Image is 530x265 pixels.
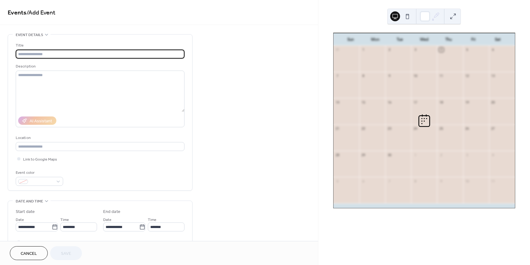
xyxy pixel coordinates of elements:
div: Wed [412,33,436,46]
div: 22 [361,126,366,131]
div: Event color [16,169,62,176]
div: 20 [491,100,496,104]
div: 1 [361,47,366,52]
div: 12 [465,74,470,78]
button: Cancel [10,246,48,260]
a: Events [8,7,26,19]
div: Fri [461,33,486,46]
div: 6 [361,179,366,183]
span: Cancel [21,251,37,257]
span: Link to Google Maps [23,156,57,163]
span: Time [148,217,156,223]
div: 8 [413,179,418,183]
div: 7 [335,74,340,78]
span: Time [60,217,69,223]
div: 24 [413,126,418,131]
div: 10 [413,74,418,78]
div: 9 [387,74,392,78]
div: 30 [387,153,392,157]
div: Location [16,135,183,141]
div: 11 [491,179,496,183]
span: / Add Event [26,7,55,19]
div: End date [103,209,120,215]
span: Date and time [16,198,43,205]
div: 7 [387,179,392,183]
div: 2 [387,47,392,52]
div: 14 [335,100,340,104]
div: 3 [465,153,470,157]
div: 28 [335,153,340,157]
span: Date [16,217,24,223]
div: 3 [413,47,418,52]
div: 31 [335,47,340,52]
div: 11 [439,74,443,78]
span: Event details [16,32,43,38]
div: 17 [413,100,418,104]
div: Sun [338,33,363,46]
div: Sat [485,33,510,46]
div: Mon [363,33,387,46]
div: 9 [439,179,443,183]
span: All day [23,239,34,246]
div: 13 [491,74,496,78]
div: 15 [361,100,366,104]
div: Description [16,63,183,70]
div: 4 [439,47,443,52]
div: 27 [491,126,496,131]
div: 2 [439,153,443,157]
div: 26 [465,126,470,131]
span: Date [103,217,111,223]
div: 4 [491,153,496,157]
div: 5 [335,179,340,183]
div: 5 [465,47,470,52]
div: Tue [387,33,412,46]
div: 19 [465,100,470,104]
div: Thu [436,33,461,46]
div: 25 [439,126,443,131]
div: Start date [16,209,35,215]
div: 10 [465,179,470,183]
div: 16 [387,100,392,104]
div: 29 [361,153,366,157]
div: 1 [413,153,418,157]
div: 6 [491,47,496,52]
div: 18 [439,100,443,104]
div: Title [16,42,183,49]
div: 23 [387,126,392,131]
div: 8 [361,74,366,78]
div: 21 [335,126,340,131]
